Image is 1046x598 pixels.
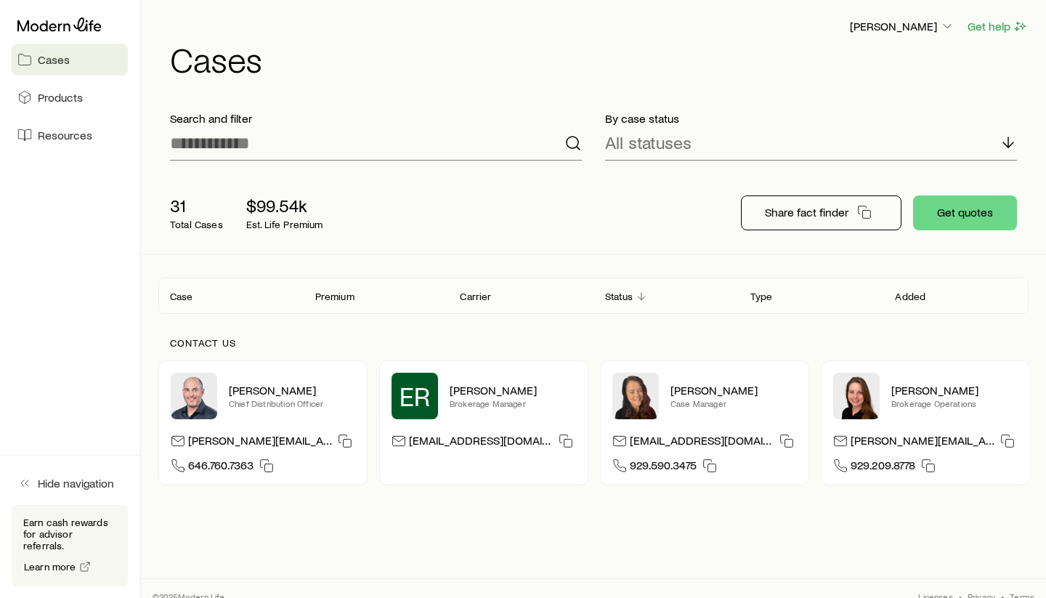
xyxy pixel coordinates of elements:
p: Chief Distribution Officer [229,397,355,409]
span: Cases [38,52,70,67]
button: Share fact finder [741,195,901,230]
div: Earn cash rewards for advisor referrals.Learn more [12,505,128,586]
p: [PERSON_NAME] [229,383,355,397]
p: Type [750,291,773,302]
img: Ellen Wall [833,373,880,419]
p: Brokerage Manager [450,397,576,409]
p: [EMAIL_ADDRESS][DOMAIN_NAME] [630,433,774,453]
a: Products [12,81,128,113]
p: Case Manager [670,397,797,409]
span: 646.760.7363 [188,458,254,477]
p: Case [170,291,193,302]
button: Get quotes [913,195,1017,230]
p: Premium [315,291,354,302]
p: Search and filter [170,111,582,126]
p: Carrier [460,291,491,302]
p: Est. Life Premium [246,219,323,230]
p: [EMAIL_ADDRESS][DOMAIN_NAME] [409,433,553,453]
p: Status [605,291,633,302]
a: Cases [12,44,128,76]
img: Abby McGuigan [612,373,659,419]
p: [PERSON_NAME] [450,383,576,397]
span: ER [400,381,430,411]
p: [PERSON_NAME] [850,19,954,33]
span: 929.209.8778 [851,458,915,477]
p: Added [895,291,925,302]
p: [PERSON_NAME] [891,383,1018,397]
div: Client cases [158,278,1029,314]
p: [PERSON_NAME] [670,383,797,397]
button: [PERSON_NAME] [849,18,955,36]
img: Dan Pierson [171,373,217,419]
span: Resources [38,128,92,142]
p: 31 [170,195,223,216]
button: Get help [967,18,1029,35]
p: Brokerage Operations [891,397,1018,409]
span: Products [38,90,83,105]
a: Resources [12,119,128,151]
p: By case status [605,111,1017,126]
p: Share fact finder [765,205,848,219]
button: Hide navigation [12,467,128,499]
span: Hide navigation [38,476,114,490]
p: Total Cases [170,219,223,230]
h1: Cases [170,41,1029,76]
p: Contact us [170,337,1017,349]
span: 929.590.3475 [630,458,697,477]
p: Earn cash rewards for advisor referrals. [23,517,116,551]
p: [PERSON_NAME][EMAIL_ADDRESS][DOMAIN_NAME] [851,433,994,453]
p: [PERSON_NAME][EMAIL_ADDRESS][DOMAIN_NAME] [188,433,332,453]
p: $99.54k [246,195,323,216]
p: All statuses [605,132,692,153]
span: Learn more [24,562,76,572]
